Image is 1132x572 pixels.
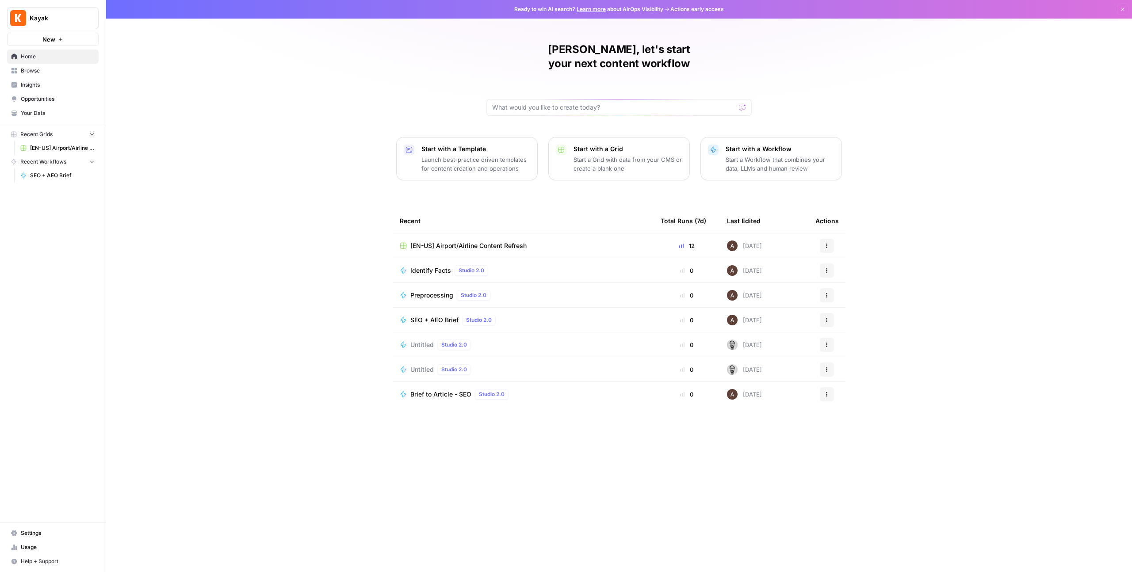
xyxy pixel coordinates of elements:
span: Usage [21,543,95,551]
span: Untitled [410,340,434,349]
p: Start a Grid with data from your CMS or create a blank one [574,155,682,173]
div: Total Runs (7d) [661,209,706,233]
button: Recent Grids [7,128,99,141]
a: Settings [7,526,99,540]
button: Start with a WorkflowStart a Workflow that combines your data, LLMs and human review [700,137,842,180]
div: [DATE] [727,240,762,251]
div: [DATE] [727,364,762,375]
a: UntitledStudio 2.0 [400,339,646,350]
span: Actions early access [670,5,724,13]
img: wtbmvrjo3qvncyiyitl6zoukl9gz [727,389,738,400]
button: Start with a TemplateLaunch best-practice driven templates for content creation and operations [396,137,538,180]
span: Studio 2.0 [441,341,467,349]
button: New [7,33,99,46]
a: Usage [7,540,99,554]
span: Settings [21,529,95,537]
span: Opportunities [21,95,95,103]
span: Browse [21,67,95,75]
span: Your Data [21,109,95,117]
a: PreprocessingStudio 2.0 [400,290,646,301]
div: [DATE] [727,315,762,325]
div: 0 [661,390,713,399]
a: SEO + AEO Brief [16,168,99,183]
a: Your Data [7,106,99,120]
input: What would you like to create today? [492,103,735,112]
a: Brief to Article - SEOStudio 2.0 [400,389,646,400]
div: [DATE] [727,290,762,301]
span: Preprocessing [410,291,453,300]
div: 0 [661,291,713,300]
p: Launch best-practice driven templates for content creation and operations [421,155,530,173]
span: SEO + AEO Brief [30,172,95,179]
span: New [42,35,55,44]
span: Home [21,53,95,61]
img: wtbmvrjo3qvncyiyitl6zoukl9gz [727,290,738,301]
span: Help + Support [21,557,95,565]
p: Start with a Grid [574,145,682,153]
span: Studio 2.0 [441,366,467,374]
img: lemk4kch0nuxk7w1xh7asgdteu4z [727,339,738,350]
a: SEO + AEO BriefStudio 2.0 [400,315,646,325]
p: Start with a Workflow [726,145,834,153]
span: Insights [21,81,95,89]
div: 0 [661,316,713,324]
span: Brief to Article - SEO [410,390,471,399]
span: [EN-US] Airport/Airline Content Refresh [410,241,527,250]
a: Home [7,50,99,64]
span: Recent Grids [20,130,53,138]
span: Studio 2.0 [466,316,492,324]
button: Start with a GridStart a Grid with data from your CMS or create a blank one [548,137,690,180]
div: 12 [661,241,713,250]
h1: [PERSON_NAME], let's start your next content workflow [486,42,752,71]
button: Help + Support [7,554,99,568]
a: Identify FactsStudio 2.0 [400,265,646,276]
span: Identify Facts [410,266,451,275]
img: wtbmvrjo3qvncyiyitl6zoukl9gz [727,315,738,325]
span: Recent Workflows [20,158,66,166]
img: wtbmvrjo3qvncyiyitl6zoukl9gz [727,240,738,251]
p: Start with a Template [421,145,530,153]
a: Insights [7,78,99,92]
div: [DATE] [727,339,762,350]
a: Opportunities [7,92,99,106]
span: Untitled [410,365,434,374]
div: 0 [661,340,713,349]
img: Kayak Logo [10,10,26,26]
div: Actions [815,209,839,233]
a: Learn more [577,6,606,12]
img: wtbmvrjo3qvncyiyitl6zoukl9gz [727,265,738,276]
div: Last Edited [727,209,761,233]
a: [EN-US] Airport/Airline Content Refresh [16,141,99,155]
a: [EN-US] Airport/Airline Content Refresh [400,241,646,250]
span: Ready to win AI search? about AirOps Visibility [514,5,663,13]
div: [DATE] [727,265,762,276]
span: [EN-US] Airport/Airline Content Refresh [30,144,95,152]
img: lemk4kch0nuxk7w1xh7asgdteu4z [727,364,738,375]
p: Start a Workflow that combines your data, LLMs and human review [726,155,834,173]
div: [DATE] [727,389,762,400]
span: Kayak [30,14,83,23]
span: Studio 2.0 [459,267,484,275]
div: 0 [661,365,713,374]
span: SEO + AEO Brief [410,316,459,324]
a: UntitledStudio 2.0 [400,364,646,375]
span: Studio 2.0 [461,291,486,299]
div: 0 [661,266,713,275]
button: Recent Workflows [7,155,99,168]
span: Studio 2.0 [479,390,505,398]
div: Recent [400,209,646,233]
a: Browse [7,64,99,78]
button: Workspace: Kayak [7,7,99,29]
